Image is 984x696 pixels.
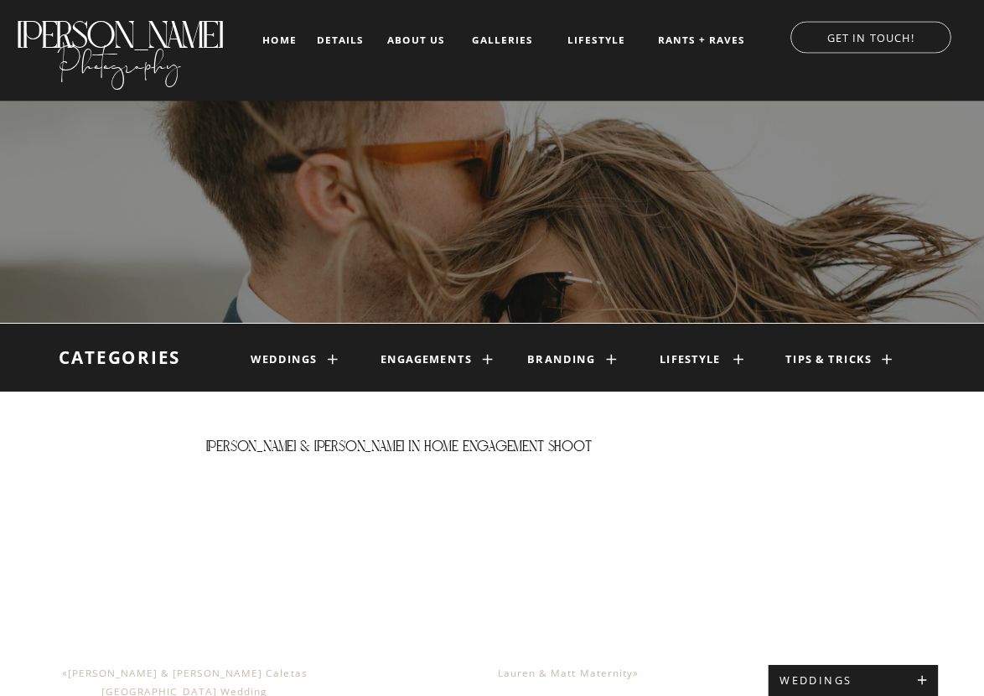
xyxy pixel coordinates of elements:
[14,32,225,86] a: Photography
[779,353,878,366] a: TIPS & TRICKS
[656,34,748,46] a: RANTS + RAVES
[498,666,633,680] a: Lauren & Matt Maternity
[779,675,926,688] a: WEDDINGS
[395,664,743,682] nav: »
[249,353,318,366] a: weddings
[555,34,638,46] a: LIFESTYLE
[469,34,536,46] a: galleries
[260,34,298,45] a: home
[48,347,193,368] h1: categories
[774,27,968,44] a: GET IN TOUCH!
[652,353,728,366] a: lifestyle
[381,353,465,366] a: engagements
[526,353,596,366] a: branding
[382,34,450,46] a: about us
[14,13,225,40] a: [PERSON_NAME]
[317,34,364,44] a: details
[156,436,641,458] h1: [PERSON_NAME] & [PERSON_NAME] in Home Engagement Shoot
